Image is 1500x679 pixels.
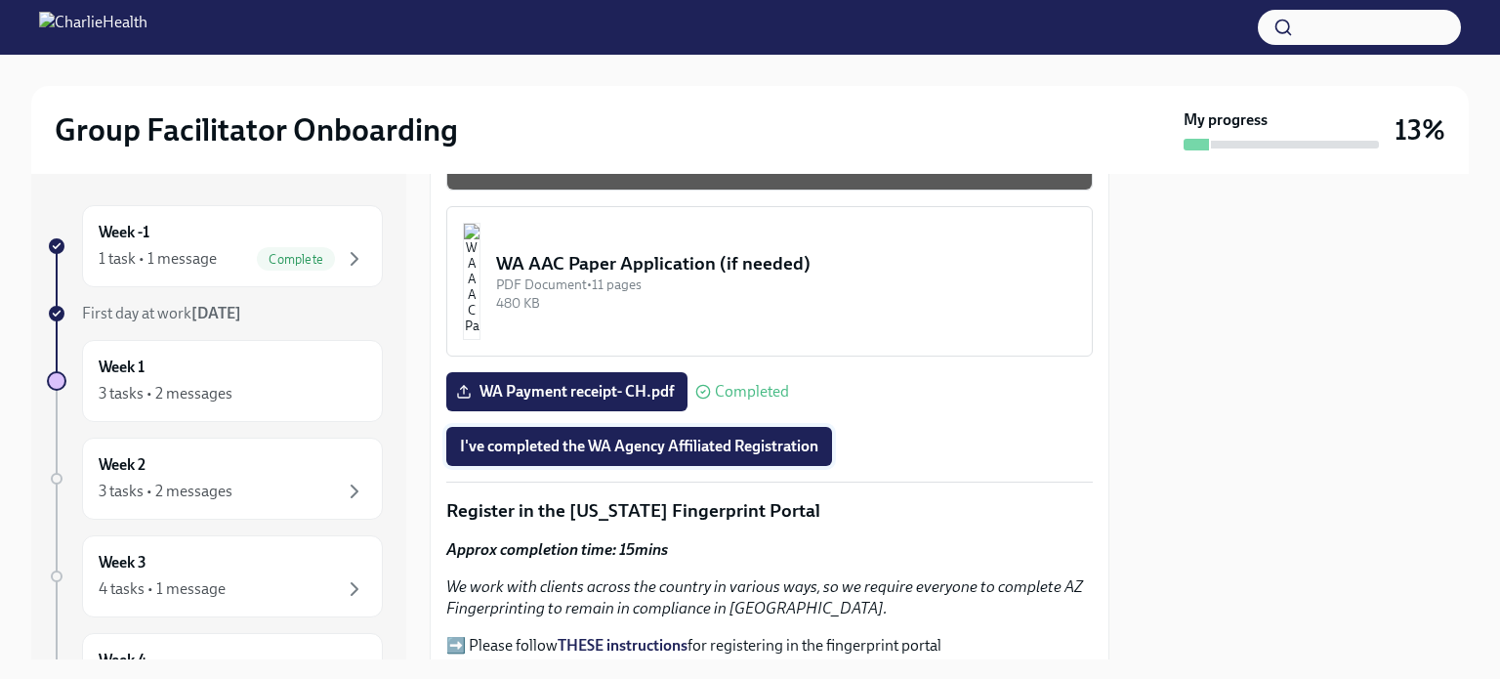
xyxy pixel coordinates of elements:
[1184,109,1268,131] strong: My progress
[47,205,383,287] a: Week -11 task • 1 messageComplete
[99,578,226,600] div: 4 tasks • 1 message
[446,635,1093,657] p: ➡️ Please follow for registering in the fingerprint portal
[39,12,147,43] img: CharlieHealth
[496,294,1076,313] div: 480 KB
[47,535,383,617] a: Week 34 tasks • 1 message
[47,303,383,324] a: First day at work[DATE]
[82,304,241,322] span: First day at work
[460,437,818,456] span: I've completed the WA Agency Affiliated Registration
[446,498,1093,524] p: Register in the [US_STATE] Fingerprint Portal
[99,454,146,476] h6: Week 2
[55,110,458,149] h2: Group Facilitator Onboarding
[99,552,146,573] h6: Week 3
[99,383,232,404] div: 3 tasks • 2 messages
[1395,112,1445,148] h3: 13%
[496,251,1076,276] div: WA AAC Paper Application (if needed)
[257,252,335,267] span: Complete
[463,223,480,340] img: WA AAC Paper Application (if needed)
[191,304,241,322] strong: [DATE]
[446,372,687,411] label: WA Payment receipt- CH.pdf
[446,540,668,559] strong: Approx completion time: 15mins
[47,438,383,520] a: Week 23 tasks • 2 messages
[558,636,687,655] a: THESE instructions
[446,206,1093,357] button: WA AAC Paper Application (if needed)PDF Document•11 pages480 KB
[99,481,232,502] div: 3 tasks • 2 messages
[460,382,674,402] span: WA Payment receipt- CH.pdf
[446,427,832,466] button: I've completed the WA Agency Affiliated Registration
[99,248,217,270] div: 1 task • 1 message
[99,222,149,243] h6: Week -1
[99,357,145,378] h6: Week 1
[446,577,1083,617] em: We work with clients across the country in various ways, so we require everyone to complete AZ Fi...
[47,340,383,422] a: Week 13 tasks • 2 messages
[715,384,789,400] span: Completed
[99,650,146,671] h6: Week 4
[496,276,1076,294] div: PDF Document • 11 pages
